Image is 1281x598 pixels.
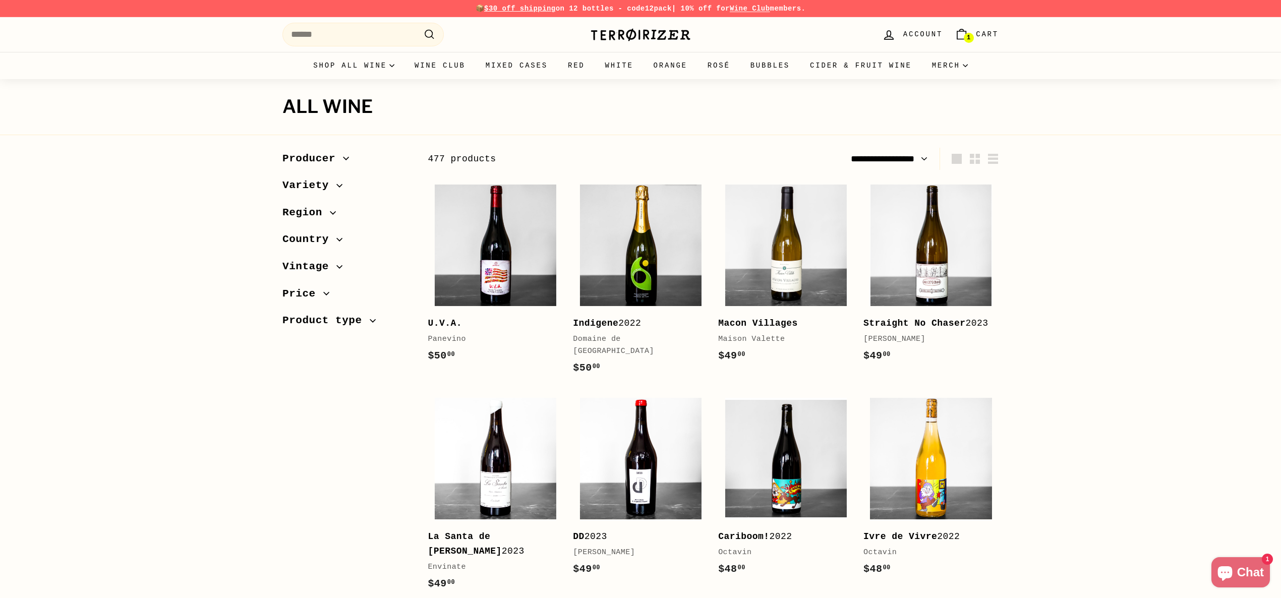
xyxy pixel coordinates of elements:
[282,228,412,256] button: Country
[738,564,745,571] sup: 00
[282,150,343,167] span: Producer
[883,564,890,571] sup: 00
[428,561,553,573] div: Envinate
[718,391,853,587] a: Cariboom!2022Octavin
[282,258,336,275] span: Vintage
[595,52,644,79] a: White
[903,29,943,40] span: Account
[718,350,745,362] span: $49
[863,531,937,542] b: Ivre de Vivre
[404,52,476,79] a: Wine Club
[282,97,999,117] h1: All wine
[282,312,370,329] span: Product type
[593,363,600,370] sup: 00
[730,5,770,13] a: Wine Club
[476,52,558,79] a: Mixed Cases
[303,52,404,79] summary: Shop all wine
[800,52,922,79] a: Cider & Fruit Wine
[718,529,843,544] div: 2022
[863,391,999,587] a: Ivre de Vivre2022Octavin
[883,351,890,358] sup: 00
[718,318,798,328] b: Macon Villages
[863,177,999,374] a: Straight No Chaser2023[PERSON_NAME]
[428,531,501,556] b: La Santa de [PERSON_NAME]
[282,283,412,310] button: Price
[573,318,618,328] b: Indigene
[428,177,563,374] a: U.V.A. Panevino
[573,547,698,559] div: [PERSON_NAME]
[863,333,988,345] div: [PERSON_NAME]
[573,362,600,374] span: $50
[262,52,1019,79] div: Primary
[447,579,455,586] sup: 00
[976,29,999,40] span: Cart
[573,316,698,331] div: 2022
[863,529,988,544] div: 2022
[573,563,600,575] span: $49
[863,318,966,328] b: Straight No Chaser
[428,350,455,362] span: $50
[428,333,553,345] div: Panevino
[738,351,745,358] sup: 00
[697,52,740,79] a: Rosé
[282,177,336,194] span: Variety
[573,529,698,544] div: 2023
[645,5,672,13] strong: 12pack
[863,547,988,559] div: Octavin
[644,52,697,79] a: Orange
[282,3,999,14] p: 📦 on 12 bottles - code | 10% off for members.
[863,563,891,575] span: $48
[573,177,708,386] a: Indigene2022Domaine de [GEOGRAPHIC_DATA]
[863,316,988,331] div: 2023
[428,152,713,166] div: 477 products
[282,148,412,175] button: Producer
[282,285,323,303] span: Price
[573,391,708,587] a: DD2023[PERSON_NAME]
[718,563,745,575] span: $48
[718,177,853,374] a: Macon Villages Maison Valette
[282,256,412,283] button: Vintage
[484,5,556,13] span: $30 off shipping
[718,333,843,345] div: Maison Valette
[876,20,949,49] a: Account
[428,529,553,559] div: 2023
[863,350,891,362] span: $49
[1208,557,1273,590] inbox-online-store-chat: Shopify online store chat
[718,531,769,542] b: Cariboom!
[740,52,800,79] a: Bubbles
[558,52,595,79] a: Red
[282,310,412,337] button: Product type
[282,231,336,248] span: Country
[573,531,585,542] b: DD
[573,333,698,357] div: Domaine de [GEOGRAPHIC_DATA]
[282,202,412,229] button: Region
[593,564,600,571] sup: 00
[967,34,970,41] span: 1
[428,318,462,328] b: U.V.A.
[282,204,330,221] span: Region
[282,174,412,202] button: Variety
[428,578,455,589] span: $49
[949,20,1005,49] a: Cart
[922,52,978,79] summary: Merch
[447,351,455,358] sup: 00
[718,547,843,559] div: Octavin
